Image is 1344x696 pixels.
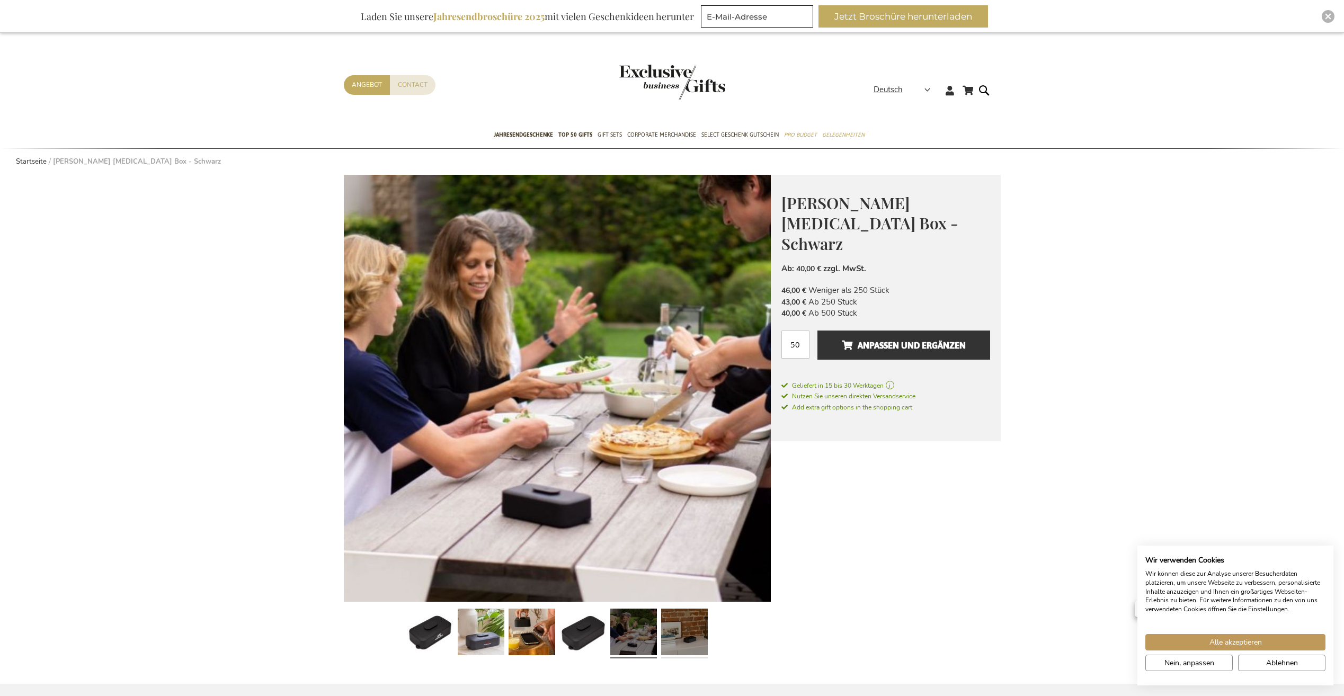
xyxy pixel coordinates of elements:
button: Alle verweigern cookies [1238,655,1325,671]
h2: Wir verwenden Cookies [1145,556,1325,565]
img: Close [1325,13,1331,20]
a: Stolp Digital Detox Box - Logo On Top [559,604,606,663]
a: Stolp Digital Detox Box - Logo On Top [661,604,708,663]
b: Jahresendbroschüre 2025 [433,10,545,23]
span: 40,00 € [781,308,806,318]
p: Wir können diese zur Analyse unserer Besucherdaten platzieren, um unsere Webseite zu verbessern, ... [1145,569,1325,614]
span: Select Geschenk Gutschein [701,129,779,140]
a: Stolp Digital Detox Box - Logo On Top [610,604,657,663]
li: Ab 250 Stück [781,297,990,308]
button: cookie Einstellungen anpassen [1145,655,1233,671]
a: Startseite [16,157,47,166]
span: Deutsch [874,84,903,96]
span: Ablehnen [1266,657,1298,668]
a: Angebot [344,75,390,95]
span: zzgl. MwSt. [823,263,866,274]
a: Nutzen Sie unseren direkten Versandservice [781,390,990,401]
span: [PERSON_NAME] [MEDICAL_DATA] Box - Schwarz [781,192,958,254]
span: Gelegenheiten [822,129,865,140]
span: Corporate Merchandise [627,129,696,140]
span: Add extra gift options in the shopping cart [781,403,912,412]
span: Pro Budget [784,129,817,140]
span: Jahresendgeschenke [494,129,553,140]
span: Nein, anpassen [1164,657,1214,668]
span: 43,00 € [781,297,806,307]
a: Stolp Digital Detox Box - Schwarz [407,604,453,663]
span: 40,00 € [796,264,821,274]
a: Add extra gift options in the shopping cart [781,401,990,413]
button: Akzeptieren Sie alle cookies [1145,634,1325,650]
span: 46,00 € [781,285,806,296]
form: marketing offers and promotions [701,5,816,31]
span: Nutzen Sie unseren direkten Versandservice [781,392,915,400]
span: Gift Sets [598,129,622,140]
img: Exclusive Business gifts logo [619,65,725,100]
strong: [PERSON_NAME] [MEDICAL_DATA] Box - Schwarz [53,157,221,166]
span: Alle akzeptieren [1209,637,1262,648]
li: Ab 500 Stück [781,308,990,319]
button: Anpassen und ergänzen [817,331,990,360]
a: Stolp Digital Detox Box - Logo On Top [509,604,555,663]
img: Stolp Digital Detox Box - Logo On Top [344,175,771,602]
div: Close [1322,10,1334,23]
span: Anpassen und ergänzen [842,337,966,354]
button: Jetzt Broschüre herunterladen [818,5,988,28]
span: TOP 50 Gifts [558,129,592,140]
input: Menge [781,331,809,359]
li: Weniger als 250 Stück [781,285,990,296]
input: E-Mail-Adresse [701,5,813,28]
a: Stolp Digital Detox Box - Schwarz [458,604,504,663]
div: Deutsch [874,84,937,96]
a: store logo [619,65,672,100]
a: Contact [390,75,435,95]
div: Laden Sie unsere mit vielen Geschenkideen herunter [356,5,699,28]
a: Geliefert in 15 bis 30 Werktagen [781,381,990,390]
span: Ab: [781,263,794,274]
